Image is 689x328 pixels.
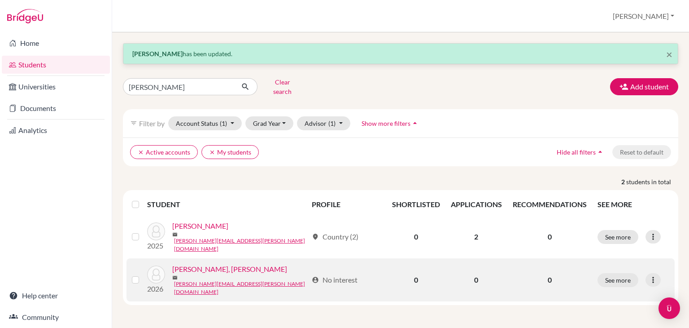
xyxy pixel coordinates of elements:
[666,49,672,60] button: Close
[666,48,672,61] span: ×
[147,222,165,240] img: Gerhardt, Moritz
[147,266,165,284] img: Hug-Moesinger, Moritz
[220,120,227,127] span: (1)
[312,233,319,240] span: location_on
[312,231,358,242] div: Country (2)
[2,287,110,305] a: Help center
[172,232,178,237] span: mail
[387,194,445,215] th: SHORTLISTED
[245,116,294,130] button: Grad Year
[312,276,319,284] span: account_circle
[174,280,308,296] a: [PERSON_NAME][EMAIL_ADDRESS][PERSON_NAME][DOMAIN_NAME]
[658,297,680,319] div: Open Intercom Messenger
[2,34,110,52] a: Home
[2,56,110,74] a: Students
[610,78,678,95] button: Add student
[2,121,110,139] a: Analytics
[445,258,507,301] td: 0
[257,75,307,98] button: Clear search
[354,116,427,130] button: Show more filtersarrow_drop_up
[557,148,596,156] span: Hide all filters
[172,221,228,231] a: [PERSON_NAME]
[174,237,308,253] a: [PERSON_NAME][EMAIL_ADDRESS][PERSON_NAME][DOMAIN_NAME]
[2,99,110,117] a: Documents
[147,284,165,294] p: 2026
[387,215,445,258] td: 0
[612,145,671,159] button: Reset to default
[596,147,605,156] i: arrow_drop_up
[7,9,43,23] img: Bridge-U
[445,215,507,258] td: 2
[597,230,638,244] button: See more
[2,308,110,326] a: Community
[168,116,242,130] button: Account Status(1)
[306,194,387,215] th: PROFILE
[130,120,137,127] i: filter_list
[592,194,675,215] th: SEE MORE
[147,240,165,251] p: 2025
[513,231,587,242] p: 0
[172,264,287,275] a: [PERSON_NAME], [PERSON_NAME]
[132,50,183,58] strong: [PERSON_NAME]
[172,275,178,280] span: mail
[130,145,198,159] button: clearActive accounts
[2,78,110,96] a: Universities
[132,49,669,58] p: has been updated.
[209,149,215,155] i: clear
[513,275,587,285] p: 0
[410,119,419,128] i: arrow_drop_up
[297,116,350,130] button: Advisor(1)
[139,119,165,128] span: Filter by
[597,273,638,287] button: See more
[549,145,612,159] button: Hide all filtersarrow_drop_up
[328,120,336,127] span: (1)
[621,177,626,186] strong: 2
[201,145,259,159] button: clearMy students
[123,78,234,95] input: Find student by name...
[626,177,678,186] span: students in total
[445,194,507,215] th: APPLICATIONS
[312,275,358,285] div: No interest
[362,120,410,127] span: Show more filters
[609,8,678,25] button: [PERSON_NAME]
[387,258,445,301] td: 0
[138,149,144,155] i: clear
[147,194,306,215] th: STUDENT
[507,194,592,215] th: RECOMMENDATIONS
